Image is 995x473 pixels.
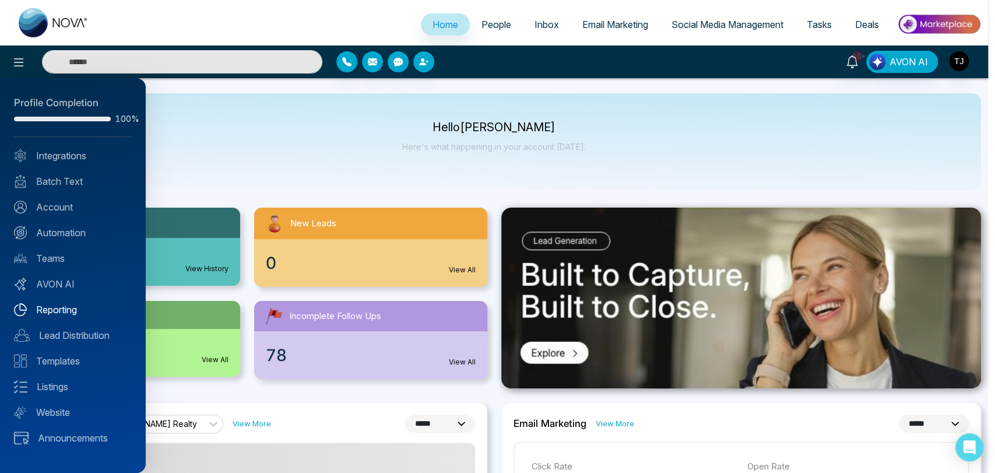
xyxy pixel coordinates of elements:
[14,329,30,342] img: Lead-dist.svg
[14,226,132,240] a: Automation
[14,354,132,368] a: Templates
[14,278,27,290] img: Avon-AI.svg
[14,380,132,394] a: Listings
[14,405,132,419] a: Website
[955,433,983,461] div: Open Intercom Messenger
[14,380,27,393] img: Listings.svg
[14,149,27,162] img: Integrated.svg
[14,328,132,342] a: Lead Distribution
[14,431,132,445] a: Announcements
[14,432,29,444] img: announcements.svg
[14,226,27,239] img: Automation.svg
[14,303,27,316] img: Reporting.svg
[115,115,132,123] span: 100%
[14,406,27,419] img: Website.svg
[14,201,27,213] img: Account.svg
[14,200,132,214] a: Account
[14,96,132,111] div: Profile Completion
[14,252,27,265] img: team.svg
[14,355,27,367] img: Templates.svg
[14,303,132,317] a: Reporting
[14,277,132,291] a: AVON AI
[14,174,132,188] a: Batch Text
[14,149,132,163] a: Integrations
[14,175,27,188] img: batch_text_white.png
[14,251,132,265] a: Teams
